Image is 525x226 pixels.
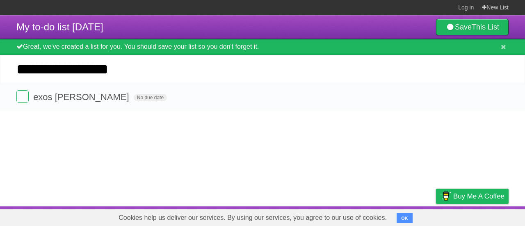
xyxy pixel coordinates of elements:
[436,19,509,35] a: SaveThis List
[453,189,504,203] span: Buy me a coffee
[33,92,131,102] span: exos [PERSON_NAME]
[425,208,447,224] a: Privacy
[472,23,499,31] b: This List
[397,208,415,224] a: Terms
[457,208,509,224] a: Suggest a feature
[134,94,167,101] span: No due date
[16,90,29,103] label: Done
[440,189,451,203] img: Buy me a coffee
[16,21,103,32] span: My to-do list [DATE]
[397,213,413,223] button: OK
[436,189,509,204] a: Buy me a coffee
[110,210,395,226] span: Cookies help us deliver our services. By using our services, you agree to our use of cookies.
[354,208,387,224] a: Developers
[327,208,344,224] a: About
